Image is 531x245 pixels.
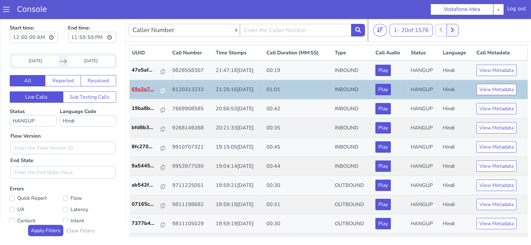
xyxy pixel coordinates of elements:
[431,4,494,15] button: Vodafone-Idea
[28,206,63,217] button: Apply Filters
[132,143,167,151] a: 9a5445...
[10,73,63,84] button: Live Calls
[264,138,332,157] td: 00:44
[332,100,373,119] td: INBOUND
[10,175,63,184] label: Quick Report
[264,157,332,176] td: 00:30
[440,176,474,195] td: Hindi
[264,195,332,215] td: 00:30
[440,119,474,138] td: Hindi
[68,37,114,47] input: End Date
[408,138,440,157] td: HANGUP
[440,61,474,80] td: Hindi
[170,26,213,42] th: Call Number
[477,103,517,115] button: View Metadata
[332,61,373,80] td: INBOUND
[132,67,167,74] a: 69a3e7...
[264,42,332,61] td: 00:19
[332,26,373,42] th: Type
[132,86,161,93] p: 19ba8b...
[408,176,440,195] td: HANGUP
[213,195,264,215] td: 18:59:19[DATE]
[477,84,517,95] button: View Metadata
[375,199,391,210] button: Play
[264,100,332,119] td: 00:35
[264,119,332,138] td: 00:45
[401,8,429,15] span: 20 of 1576
[240,5,351,18] input: Enter the Caller Number
[10,3,58,26] label: Start time:
[213,80,264,100] td: 20:56:53[DATE]
[477,65,517,76] button: View Metadata
[507,5,526,15] div: Log out
[408,61,440,80] td: HANGUP
[132,143,161,151] p: 9a5445...
[375,84,391,95] button: Play
[408,42,440,61] td: HANGUP
[477,122,517,134] button: View Metadata
[132,162,161,170] p: ab542f...
[332,119,373,138] td: INBOUND
[477,199,517,210] button: View Metadata
[132,182,161,189] p: 07165c...
[264,80,332,100] td: 00:42
[213,26,264,42] th: Time Stamps
[375,142,391,153] button: Play
[10,113,41,121] label: Flow Version
[332,138,373,157] td: INBOUND
[170,42,213,61] td: 9828558307
[440,195,474,215] td: Hindi
[63,198,116,206] label: Intent
[375,46,391,57] button: Play
[10,13,58,24] input: Start time:
[81,56,116,68] button: Resolved
[332,195,373,215] td: OUTBOUND
[332,80,373,100] td: INBOUND
[10,147,116,160] input: Enter the End State Value
[213,138,264,157] td: 19:04:14[DATE]
[477,46,517,57] button: View Metadata
[408,215,440,234] td: HANGUP
[10,138,33,145] label: End State
[132,86,167,93] a: 19ba8b...
[132,47,161,55] p: 47e5af...
[390,5,433,18] button: 1- 20of 1576
[132,47,167,55] a: 47e5af...
[132,105,167,112] a: bfd8b3...
[10,96,57,108] select: Status
[332,42,373,61] td: INBOUND
[332,157,373,176] td: OUTBOUND
[213,215,264,234] td: 18:59:13[DATE]
[170,157,213,176] td: 9711225051
[213,61,264,80] td: 21:25:16[DATE]
[213,42,264,61] td: 21:47:18[DATE]
[375,122,391,134] button: Play
[132,162,167,170] a: ab542f...
[332,215,373,234] td: OUTBOUND
[68,13,116,24] input: End time:
[477,142,517,153] button: View Metadata
[170,195,213,215] td: 9811105029
[440,42,474,61] td: Hindi
[10,89,57,108] label: Status
[132,201,167,208] a: 7377b4...
[170,80,213,100] td: 7669908585
[10,166,116,230] label: Errors
[132,105,161,112] p: bfd8b3...
[213,157,264,176] td: 18:59:21[DATE]
[170,138,213,157] td: 9953977590
[170,119,213,138] td: 9910707321
[375,180,391,191] button: Play
[129,26,170,42] th: UUID
[264,176,332,195] td: 00:31
[10,198,63,206] label: Content
[375,161,391,172] button: Play
[477,161,517,172] button: View Metadata
[440,157,474,176] td: Hindi
[474,26,528,42] th: Call Metadata
[10,56,45,68] button: All
[132,201,161,208] p: 7377b4...
[375,103,391,115] button: Play
[373,26,408,42] th: Call Audio
[264,61,332,80] td: 01:01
